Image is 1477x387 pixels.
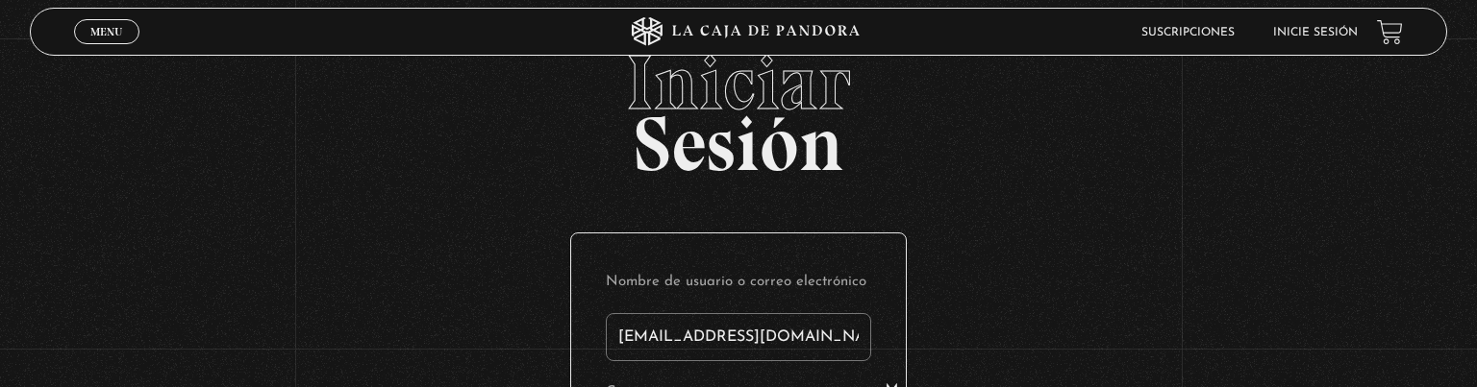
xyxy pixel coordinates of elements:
span: Menu [90,26,122,37]
label: Nombre de usuario o correo electrónico [606,268,871,298]
span: Iniciar [30,44,1448,121]
a: Inicie sesión [1273,27,1358,38]
a: Suscripciones [1141,27,1235,38]
a: View your shopping cart [1377,19,1403,45]
h2: Sesión [30,44,1448,167]
span: Cerrar [85,42,130,56]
